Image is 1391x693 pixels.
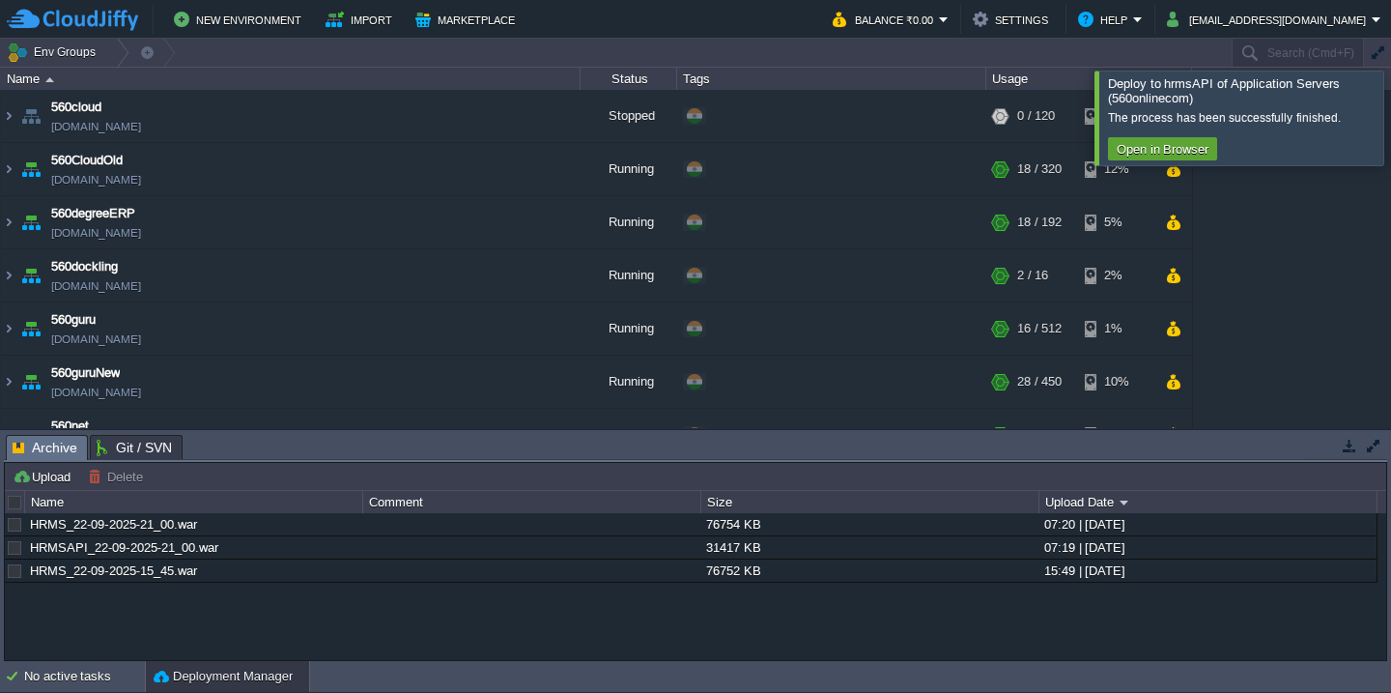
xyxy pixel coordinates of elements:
div: Running [581,409,677,461]
img: AMDAwAAAACH5BAEAAAAALAAAAAABAAEAAAICRAEAOw== [17,356,44,408]
div: 07:19 | [DATE] [1039,536,1376,559]
img: AMDAwAAAACH5BAEAAAAALAAAAAABAAEAAAICRAEAOw== [1,249,16,302]
div: 15:49 | [DATE] [1039,560,1376,582]
a: 560net [51,417,89,436]
img: AMDAwAAAACH5BAEAAAAALAAAAAABAAEAAAICRAEAOw== [1,303,16,355]
button: Deployment Manager [154,667,293,686]
button: Balance ₹0.00 [833,8,939,31]
div: 16 / 512 [1017,303,1062,355]
div: Running [581,356,677,408]
div: 31417 KB [701,536,1037,559]
a: 560guru [51,310,96,330]
div: 28 / 450 [1017,356,1062,408]
span: Deploy to hrmsAPI of Application Servers (560onlinecom) [1108,76,1340,105]
div: No active tasks [24,661,145,692]
a: [DOMAIN_NAME] [51,383,141,402]
div: Size [702,491,1038,513]
img: AMDAwAAAACH5BAEAAAAALAAAAAABAAEAAAICRAEAOw== [45,77,54,82]
a: [DOMAIN_NAME] [51,330,141,349]
button: Import [326,8,398,31]
div: 3 / 16 [1017,409,1048,461]
div: 2 / 16 [1017,249,1048,302]
img: AMDAwAAAACH5BAEAAAAALAAAAAABAAEAAAICRAEAOw== [17,409,44,461]
img: CloudJiffy [7,8,138,32]
div: Upload Date [1040,491,1377,513]
div: 07:20 | [DATE] [1039,513,1376,535]
button: Env Groups [7,39,102,66]
div: 76754 KB [701,513,1037,535]
div: Name [26,491,362,513]
a: HRMS_22-09-2025-21_00.war [30,517,197,532]
div: 3% [1085,90,1148,142]
button: New Environment [174,8,307,31]
a: [DOMAIN_NAME] [51,117,141,136]
img: AMDAwAAAACH5BAEAAAAALAAAAAABAAEAAAICRAEAOw== [17,143,44,195]
button: Settings [973,8,1054,31]
iframe: chat widget [1310,616,1372,674]
a: 560dockling [51,257,118,276]
button: Open in Browser [1111,140,1214,158]
button: [EMAIL_ADDRESS][DOMAIN_NAME] [1167,8,1372,31]
div: Name [2,68,580,90]
span: [DOMAIN_NAME] [51,276,141,296]
span: Git / SVN [97,436,172,459]
div: The process has been successfully finished. [1108,110,1378,126]
div: 1% [1085,303,1148,355]
div: Running [581,143,677,195]
div: Status [582,68,676,90]
img: AMDAwAAAACH5BAEAAAAALAAAAAABAAEAAAICRAEAOw== [1,90,16,142]
a: HRMSAPI_22-09-2025-21_00.war [30,540,218,555]
div: 2% [1085,249,1148,302]
img: AMDAwAAAACH5BAEAAAAALAAAAAABAAEAAAICRAEAOw== [17,303,44,355]
div: Usage [987,68,1191,90]
a: [DOMAIN_NAME] [51,223,141,243]
div: 10% [1085,356,1148,408]
button: Delete [88,468,149,485]
div: 5% [1085,196,1148,248]
div: 76752 KB [701,560,1037,582]
button: Marketplace [415,8,521,31]
img: AMDAwAAAACH5BAEAAAAALAAAAAABAAEAAAICRAEAOw== [17,249,44,302]
div: 12% [1085,143,1148,195]
a: 560CloudOld [51,151,123,170]
div: 18 / 320 [1017,143,1062,195]
div: Running [581,303,677,355]
span: Archive [13,436,77,460]
button: Upload [13,468,76,485]
a: 560cloud [51,98,101,117]
div: 0 / 120 [1017,90,1055,142]
button: Help [1078,8,1133,31]
img: AMDAwAAAACH5BAEAAAAALAAAAAABAAEAAAICRAEAOw== [1,356,16,408]
div: Running [581,249,677,302]
div: Tags [678,68,985,90]
a: [DOMAIN_NAME] [51,170,141,189]
div: 4% [1085,409,1148,461]
img: AMDAwAAAACH5BAEAAAAALAAAAAABAAEAAAICRAEAOw== [1,409,16,461]
div: Running [581,196,677,248]
img: AMDAwAAAACH5BAEAAAAALAAAAAABAAEAAAICRAEAOw== [17,196,44,248]
a: 560degreeERP [51,204,135,223]
img: AMDAwAAAACH5BAEAAAAALAAAAAABAAEAAAICRAEAOw== [17,90,44,142]
img: AMDAwAAAACH5BAEAAAAALAAAAAABAAEAAAICRAEAOw== [1,196,16,248]
div: Comment [364,491,700,513]
div: 18 / 192 [1017,196,1062,248]
a: HRMS_22-09-2025-15_45.war [30,563,197,578]
img: AMDAwAAAACH5BAEAAAAALAAAAAABAAEAAAICRAEAOw== [1,143,16,195]
a: 560guruNew [51,363,120,383]
div: Stopped [581,90,677,142]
